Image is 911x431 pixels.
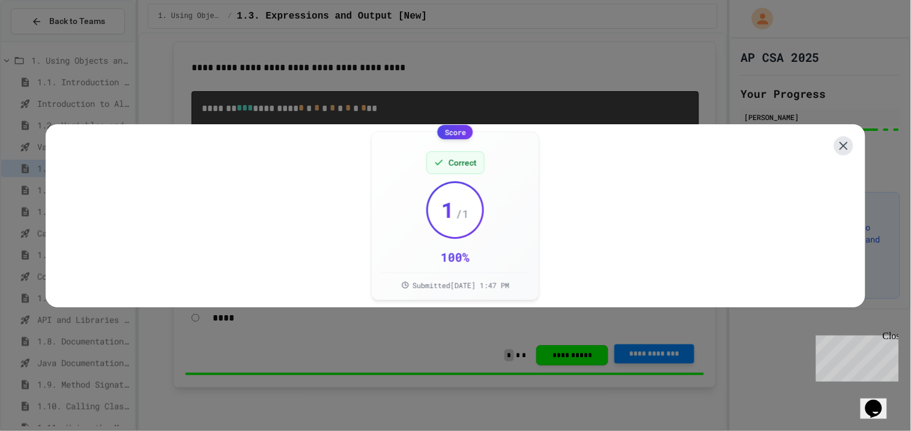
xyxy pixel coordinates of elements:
iframe: chat widget [861,383,899,419]
div: Chat with us now!Close [5,5,83,76]
span: Correct [449,157,477,169]
div: 100 % [441,249,470,265]
span: 1 [441,197,455,222]
div: Score [438,125,473,139]
iframe: chat widget [811,331,899,382]
span: / 1 [456,205,469,222]
span: Submitted [DATE] 1:47 PM [413,280,509,290]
